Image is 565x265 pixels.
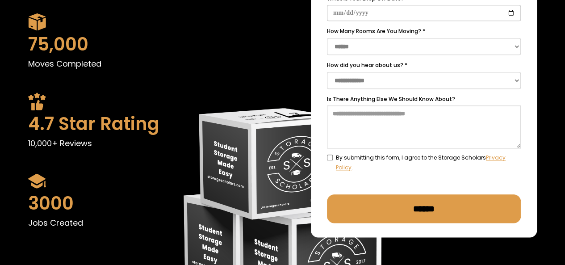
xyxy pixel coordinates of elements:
[336,154,506,171] a: Privacy Policy
[28,217,254,229] p: Jobs Created
[28,58,254,70] p: Moves Completed
[327,94,521,104] label: Is There Anything Else We Should Know About?
[28,110,254,137] div: 4.7 Star Rating
[28,190,254,217] div: 3000
[327,26,521,36] label: How Many Rooms Are You Moving? *
[28,31,254,58] div: 75,000
[327,60,521,70] label: How did you hear about us? *
[336,153,521,172] span: By submitting this form, I agree to the Storage Scholars .
[327,155,333,160] input: By submitting this form, I agree to the Storage ScholarsPrivacy Policy.
[28,137,254,149] p: 10,000+ Reviews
